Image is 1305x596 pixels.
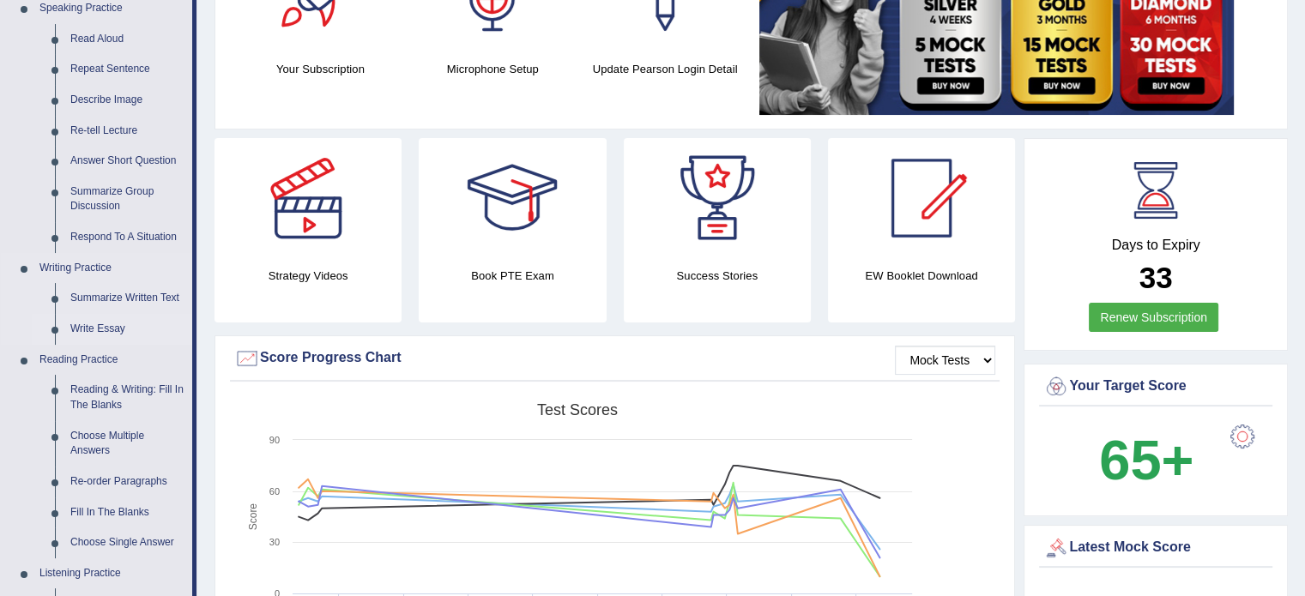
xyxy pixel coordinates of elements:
[269,537,280,547] text: 30
[63,314,192,345] a: Write Essay
[1139,261,1173,294] b: 33
[63,527,192,558] a: Choose Single Answer
[247,503,259,531] tspan: Score
[243,60,398,78] h4: Your Subscription
[415,60,571,78] h4: Microphone Setup
[419,267,606,285] h4: Book PTE Exam
[63,222,192,253] a: Respond To A Situation
[32,253,192,284] a: Writing Practice
[1043,535,1268,561] div: Latest Mock Score
[234,346,995,371] div: Score Progress Chart
[63,116,192,147] a: Re-tell Lecture
[588,60,743,78] h4: Update Pearson Login Detail
[32,345,192,376] a: Reading Practice
[828,267,1015,285] h4: EW Booklet Download
[63,283,192,314] a: Summarize Written Text
[624,267,811,285] h4: Success Stories
[214,267,402,285] h4: Strategy Videos
[537,401,618,418] tspan: Test scores
[1089,303,1218,332] a: Renew Subscription
[269,435,280,445] text: 90
[63,24,192,55] a: Read Aloud
[63,421,192,467] a: Choose Multiple Answers
[1043,374,1268,400] div: Your Target Score
[32,558,192,589] a: Listening Practice
[63,54,192,85] a: Repeat Sentence
[1099,429,1193,491] b: 65+
[63,375,192,420] a: Reading & Writing: Fill In The Blanks
[63,497,192,528] a: Fill In The Blanks
[63,467,192,497] a: Re-order Paragraphs
[269,486,280,497] text: 60
[1043,238,1268,253] h4: Days to Expiry
[63,177,192,222] a: Summarize Group Discussion
[63,85,192,116] a: Describe Image
[63,146,192,177] a: Answer Short Question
